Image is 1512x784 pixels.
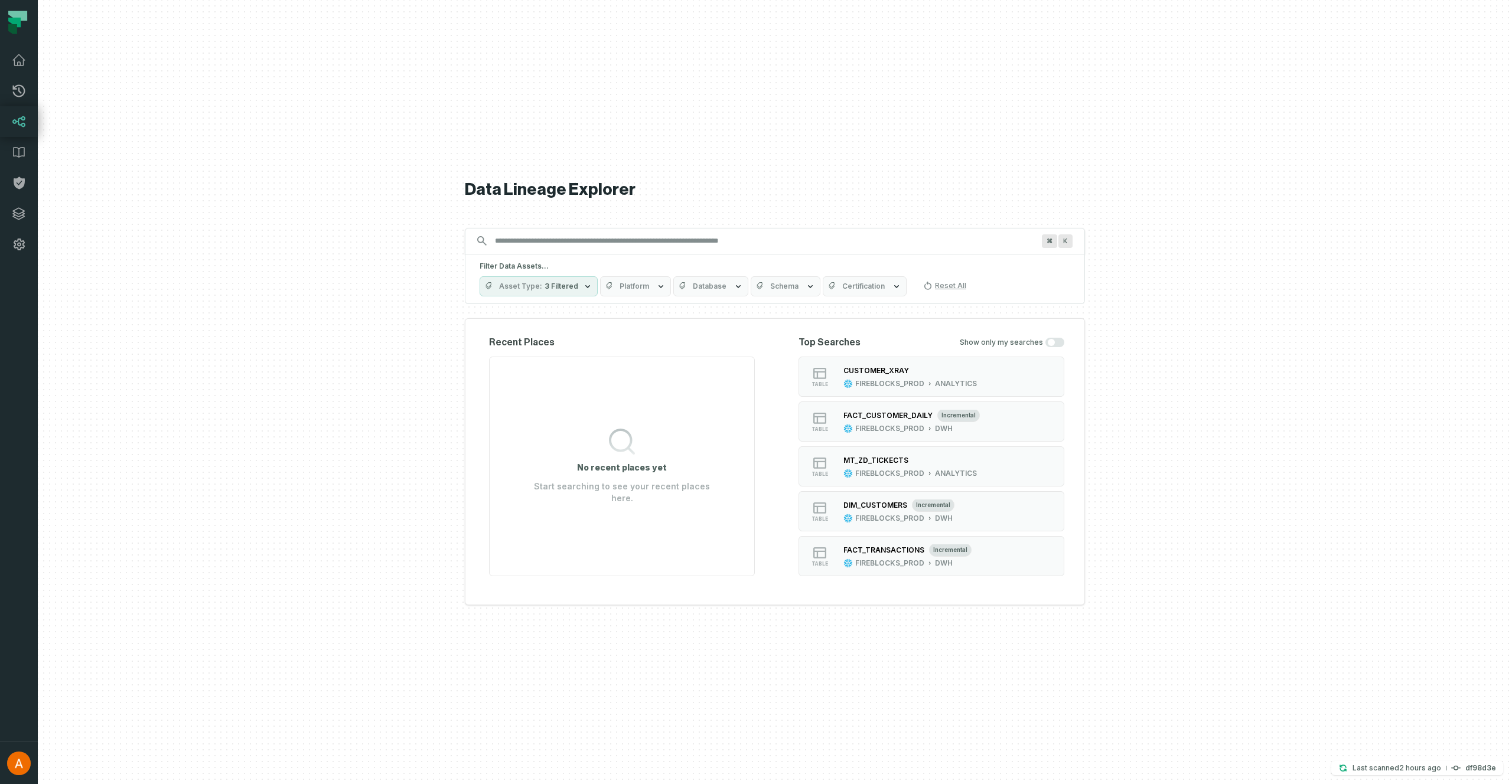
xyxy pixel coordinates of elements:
h1: Data Lineage Explorer [465,179,1085,200]
span: Press ⌘ + K to focus the search bar [1042,234,1057,248]
relative-time: Aug 18, 2025, 11:41 AM GMT+3 [1399,763,1441,772]
p: Last scanned [1353,762,1441,774]
img: avatar of Amit Ben Ezer [7,752,31,775]
button: Last scanned[DATE] 11:41:47 AMdf98d3e [1331,761,1503,775]
h4: df98d3e [1465,765,1496,772]
span: Press ⌘ + K to focus the search bar [1058,234,1073,248]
